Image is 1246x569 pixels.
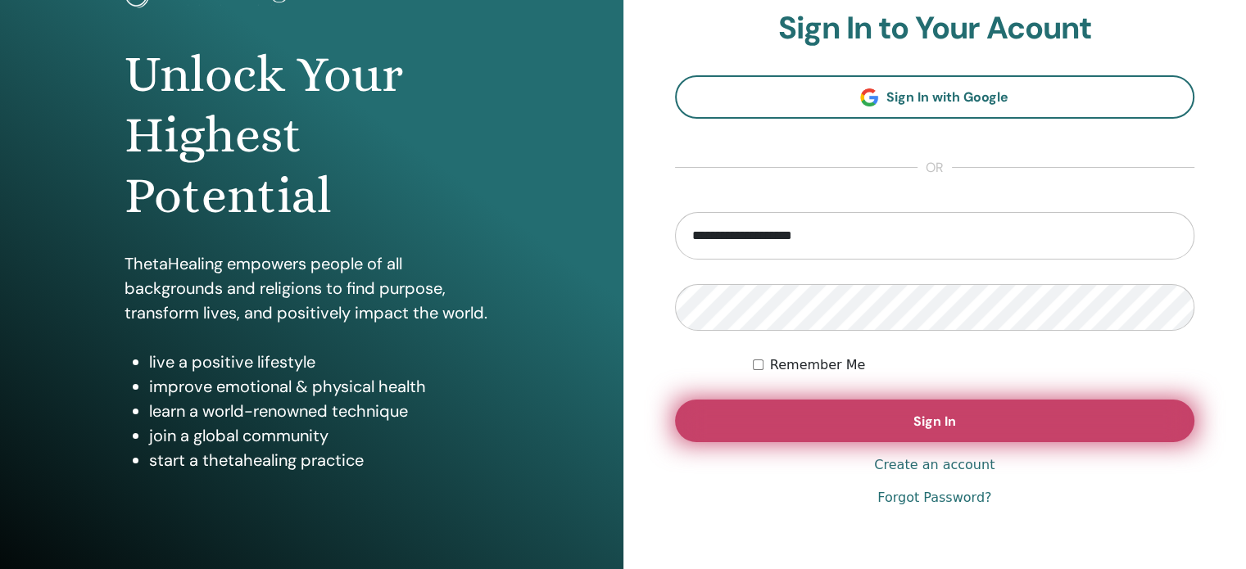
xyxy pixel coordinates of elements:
span: or [918,158,952,178]
li: start a thetahealing practice [149,448,499,472]
li: improve emotional & physical health [149,374,499,399]
h2: Sign In to Your Acount [675,10,1195,47]
li: learn a world-renowned technique [149,399,499,423]
li: live a positive lifestyle [149,350,499,374]
a: Create an account [874,455,995,475]
span: Sign In [913,413,956,430]
a: Forgot Password? [877,488,991,508]
h1: Unlock Your Highest Potential [125,44,499,227]
div: Keep me authenticated indefinitely or until I manually logout [753,355,1194,375]
li: join a global community [149,423,499,448]
p: ThetaHealing empowers people of all backgrounds and religions to find purpose, transform lives, a... [125,251,499,325]
span: Sign In with Google [886,88,1008,106]
a: Sign In with Google [675,75,1195,119]
label: Remember Me [770,355,866,375]
button: Sign In [675,400,1195,442]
